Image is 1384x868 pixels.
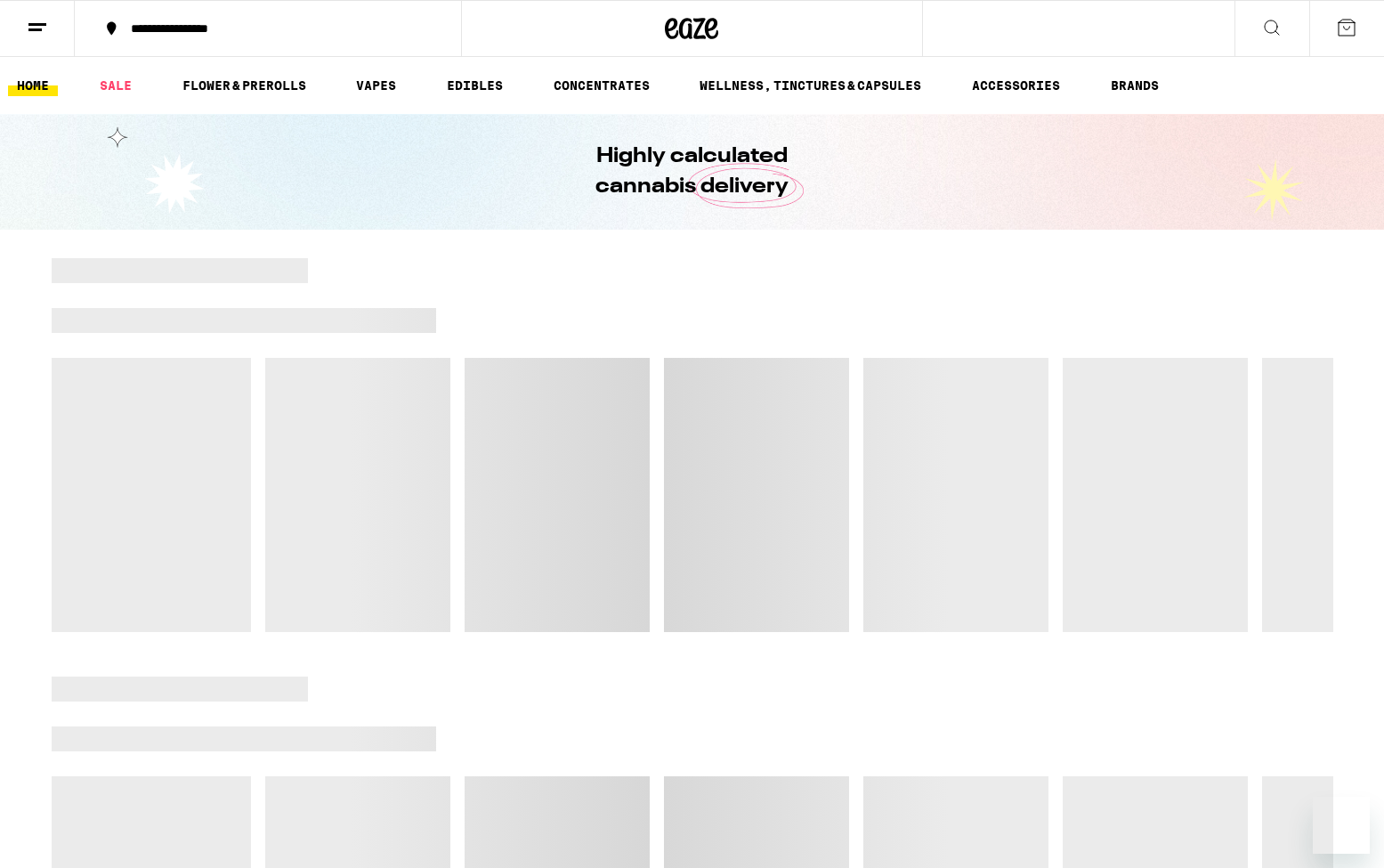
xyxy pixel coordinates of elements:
[963,75,1069,96] a: ACCESSORIES
[347,75,405,96] a: VAPES
[545,75,659,96] a: CONCENTRATES
[8,75,58,96] a: HOME
[438,75,512,96] a: EDIBLES
[91,75,141,96] a: SALE
[546,142,839,202] h1: Highly calculated cannabis delivery
[1102,75,1168,96] a: BRANDS
[691,75,930,96] a: WELLNESS, TINCTURES & CAPSULES
[1313,797,1370,854] iframe: Button to launch messaging window
[174,75,315,96] a: FLOWER & PREROLLS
